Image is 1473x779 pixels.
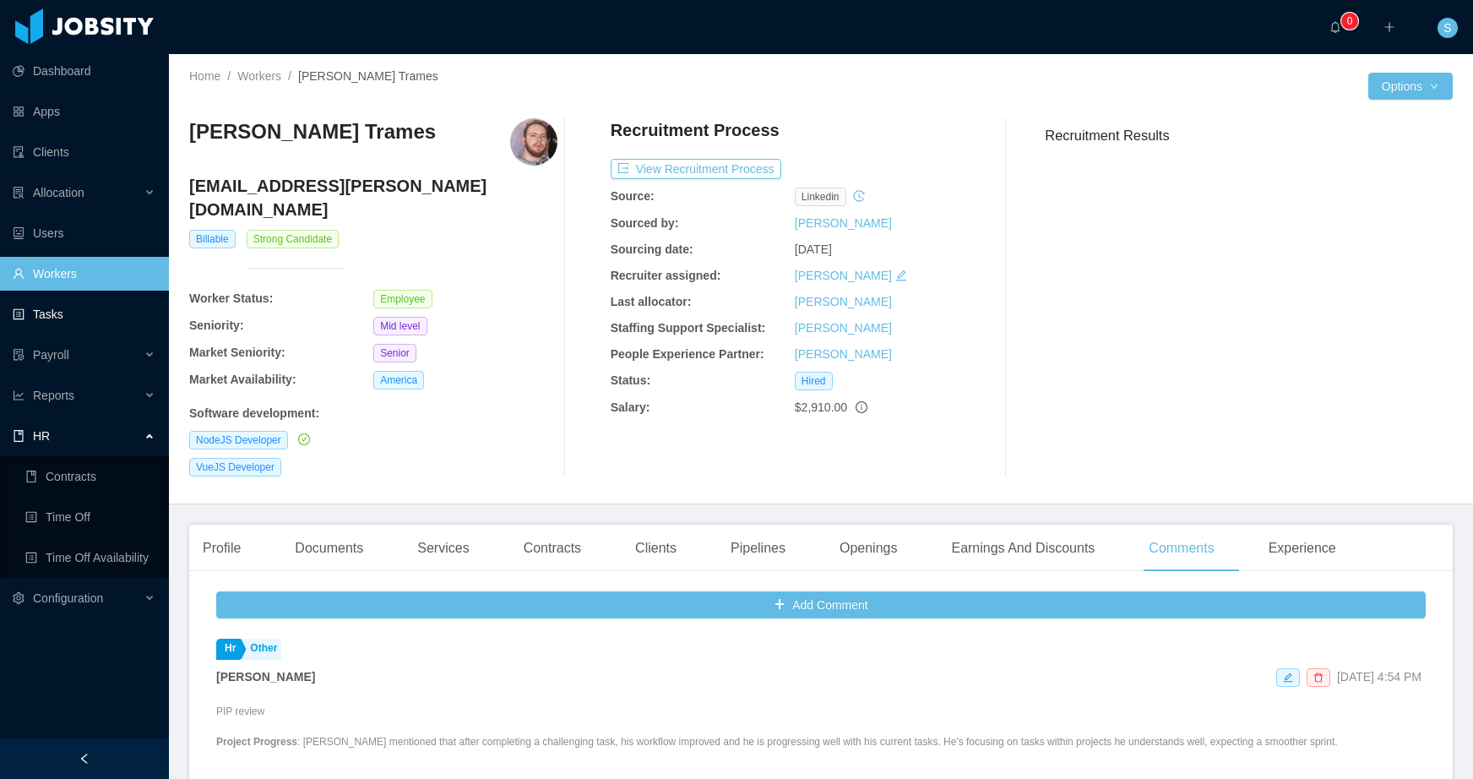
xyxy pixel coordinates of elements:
b: Salary: [611,400,650,414]
b: Market Seniority: [189,346,285,359]
img: a763e65d-88c3-4320-ae91-b2260694db65_664f6ee25ec5d-400w.png [510,118,557,166]
div: Profile [189,525,254,572]
span: VueJS Developer [189,458,281,477]
sup: 0 [1341,13,1358,30]
i: icon: setting [13,592,24,604]
i: icon: plus [1383,21,1395,33]
span: Configuration [33,591,103,605]
b: Staffing Support Specialist: [611,321,766,335]
i: icon: history [853,190,865,202]
i: icon: edit [1283,673,1293,683]
span: $2,910.00 [795,400,847,414]
a: icon: bookContracts [25,460,155,493]
a: icon: exportView Recruitment Process [611,162,781,176]
div: Clients [622,525,690,572]
div: Comments [1135,525,1227,572]
span: [PERSON_NAME] Trames [298,69,438,83]
a: icon: userWorkers [13,257,155,291]
p: PIP review : [PERSON_NAME] mentioned that after completing a challenging task, his workflow impro... [216,704,1426,749]
span: linkedin [795,188,846,206]
span: / [227,69,231,83]
a: icon: profileTime Off [25,500,155,534]
span: Billable [189,230,236,248]
i: icon: check-circle [298,433,310,445]
span: info-circle [856,401,867,413]
div: Documents [281,525,377,572]
button: icon: plusAdd Comment [216,591,1426,618]
a: icon: appstoreApps [13,95,155,128]
strong: [PERSON_NAME] [216,670,315,684]
a: [PERSON_NAME] [795,295,892,308]
div: Experience [1255,525,1350,572]
h4: [EMAIL_ADDRESS][PERSON_NAME][DOMAIN_NAME] [189,174,557,221]
div: Pipelines [717,525,799,572]
a: [PERSON_NAME] [795,216,892,230]
a: Workers [237,69,281,83]
b: Recruiter assigned: [611,269,721,282]
a: icon: check-circle [295,433,310,446]
span: [DATE] [795,242,832,256]
a: [PERSON_NAME] [795,321,892,335]
span: Employee [373,290,432,308]
span: Reports [33,389,74,402]
span: [DATE] 4:54 PM [1337,670,1421,684]
b: People Experience Partner: [611,347,764,361]
a: icon: auditClients [13,135,155,169]
span: Strong Candidate [247,230,339,248]
i: icon: solution [13,187,24,199]
b: Source: [611,189,655,203]
i: icon: delete [1313,673,1324,683]
span: / [288,69,291,83]
a: icon: pie-chartDashboard [13,54,155,88]
span: Hired [795,372,833,390]
h3: Recruitment Results [1045,125,1453,146]
b: Worker Status: [189,291,273,305]
strong: Project Progress [216,736,297,748]
a: [PERSON_NAME] [795,269,892,282]
b: Software development : [189,406,319,420]
a: icon: profileTime Off Availability [25,541,155,575]
h3: [PERSON_NAME] Trames [189,118,436,145]
span: Senior [373,344,416,362]
b: Sourced by: [611,216,679,230]
span: S [1443,18,1451,38]
span: NodeJS Developer [189,431,288,449]
a: Home [189,69,220,83]
a: icon: robotUsers [13,216,155,250]
span: Allocation [33,186,84,199]
span: Payroll [33,348,69,362]
span: America [373,371,424,389]
i: icon: file-protect [13,349,24,361]
a: [PERSON_NAME] [795,347,892,361]
i: icon: bell [1329,21,1341,33]
div: Services [404,525,482,572]
i: icon: line-chart [13,389,24,401]
button: Optionsicon: down [1368,73,1453,100]
b: Sourcing date: [611,242,693,256]
a: icon: profileTasks [13,297,155,331]
div: Contracts [510,525,595,572]
div: Openings [826,525,911,572]
i: icon: book [13,430,24,442]
b: Status: [611,373,650,387]
b: Last allocator: [611,295,692,308]
span: Mid level [373,317,427,335]
div: Earnings And Discounts [938,525,1108,572]
b: Seniority: [189,319,244,332]
b: Market Availability: [189,373,296,386]
h4: Recruitment Process [611,118,780,142]
span: HR [33,429,50,443]
button: icon: exportView Recruitment Process [611,159,781,179]
i: icon: edit [895,270,907,281]
a: Other [242,639,281,660]
a: Hr [216,639,240,660]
